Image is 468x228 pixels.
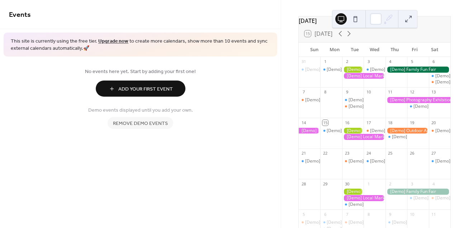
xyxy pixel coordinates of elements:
div: [Demo] Morning Yoga Bliss [370,158,425,164]
div: [Demo] Morning Yoga Bliss [413,103,468,110]
div: [Demo] Morning Yoga Bliss [299,67,320,73]
div: 5 [301,212,306,217]
div: [Demo] Morning Yoga Bliss [320,128,342,134]
div: [Demo] Morning Yoga Bliss [299,158,320,164]
div: Wed [365,43,385,57]
div: [Demo] Morning Yoga Bliss [386,134,407,140]
div: 2 [388,181,393,186]
div: 13 [431,89,436,95]
div: Thu [384,43,405,57]
div: [Demo] Morning Yoga Bliss [342,97,364,103]
div: [Demo] Book Club Gathering [299,219,320,225]
div: 5 [409,59,415,64]
div: Sat [425,43,445,57]
div: 8 [366,212,371,217]
div: [Demo] Seniors' Social Tea [349,158,402,164]
div: Fri [405,43,425,57]
div: [Demo] Morning Yoga Bliss [413,195,468,201]
div: [Demo] Fitness Bootcamp [320,219,342,225]
div: 4 [431,181,436,186]
div: [Demo] Family Fun Fair [386,67,450,73]
div: 24 [366,151,371,156]
div: [Demo] Open Mic Night [429,195,450,201]
div: [Demo] Morning Yoga Bliss [392,134,446,140]
div: 17 [366,120,371,125]
div: [Demo] Morning Yoga Bliss [305,158,360,164]
div: [Demo] Morning Yoga Bliss [429,73,450,79]
div: 11 [388,89,393,95]
div: 31 [301,59,306,64]
div: [Demo] Morning Yoga Bliss [407,195,429,201]
div: 8 [322,89,328,95]
div: 1 [322,59,328,64]
div: [Demo] Fitness Bootcamp [327,67,378,73]
div: 21 [301,151,306,156]
div: 14 [301,120,306,125]
div: 9 [388,212,393,217]
div: [Demo] Morning Yoga Bliss [386,219,407,225]
div: 19 [409,120,415,125]
div: [Demo] Open Mic Night [429,79,450,85]
div: 20 [431,120,436,125]
div: [Demo] Morning Yoga Bliss [364,158,385,164]
div: [Demo] Gardening Workshop [342,128,364,134]
div: [Demo] Morning Yoga Bliss [349,202,403,208]
span: Remove demo events [113,120,168,127]
div: [Demo] Seniors' Social Tea [342,219,364,225]
div: [Demo] Local Market [342,195,386,201]
div: [Demo] Local Market [342,134,386,140]
a: Add Your First Event [9,81,272,97]
a: Upgrade now [98,37,128,46]
div: [Demo] Seniors' Social Tea [349,103,402,110]
div: 30 [344,181,350,186]
div: [Demo] Morning Yoga Bliss [370,67,425,73]
div: [Demo] Gardening Workshop [342,67,364,73]
div: [Demo] Morning Yoga Bliss [407,103,429,110]
div: [Demo] Morning Yoga Bliss [342,202,364,208]
div: [Demo] Morning Yoga Bliss [327,128,381,134]
div: Sun [304,43,325,57]
button: Remove demo events [108,117,173,129]
div: [Demo] Morning Yoga Bliss [392,219,446,225]
button: Add Your First Event [96,81,185,97]
div: [Demo] Fitness Bootcamp [327,219,378,225]
div: 11 [431,212,436,217]
div: 26 [409,151,415,156]
div: 23 [344,151,350,156]
div: 15 [322,120,328,125]
div: 1 [366,181,371,186]
div: [Demo] Culinary Cooking Class [364,128,385,134]
div: [Demo] Seniors' Social Tea [342,158,364,164]
div: 18 [388,120,393,125]
div: [Demo] Local Market [342,73,386,79]
div: [Demo] Seniors' Social Tea [349,219,402,225]
div: [Demo] Family Fun Fair [386,189,450,195]
div: [Demo] Outdoor Adventure Day [386,128,429,134]
div: 16 [344,120,350,125]
div: [Demo] Fitness Bootcamp [320,67,342,73]
div: 7 [301,89,306,95]
div: [Demo] Photography Exhibition [299,128,320,134]
div: 6 [322,212,328,217]
span: No events here yet. Start by adding your first one! [9,68,272,76]
div: [Demo] Morning Yoga Bliss [429,158,450,164]
div: Tue [345,43,365,57]
div: 2 [344,59,350,64]
div: 29 [322,181,328,186]
div: 6 [431,59,436,64]
span: This site is currently using the free tier. to create more calendars, show more than 10 events an... [11,38,270,52]
div: [Demo] Gardening Workshop [342,189,364,195]
div: 4 [388,59,393,64]
div: 12 [409,89,415,95]
div: 27 [431,151,436,156]
div: 9 [344,89,350,95]
div: [Demo] Book Club Gathering [305,97,363,103]
div: [Demo] Book Club Gathering [305,219,363,225]
span: Events [9,8,31,22]
div: Mon [325,43,345,57]
div: [Demo] Culinary Cooking Class [370,128,432,134]
div: [Demo] Open Mic Night [429,128,450,134]
div: 3 [409,181,415,186]
span: Demo events displayed until you add your own. [88,107,193,114]
div: [Demo] Photography Exhibition [386,97,450,103]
